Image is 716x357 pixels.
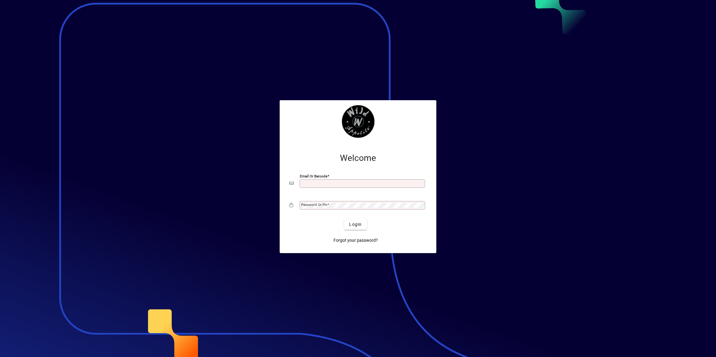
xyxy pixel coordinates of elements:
span: Forgot your password? [334,237,378,244]
a: Forgot your password? [331,235,380,246]
mat-label: Password or Pin [301,203,327,207]
mat-label: Email or Barcode [300,174,327,178]
button: Login [344,219,367,230]
h2: Welcome [289,153,427,163]
span: Login [349,221,362,228]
